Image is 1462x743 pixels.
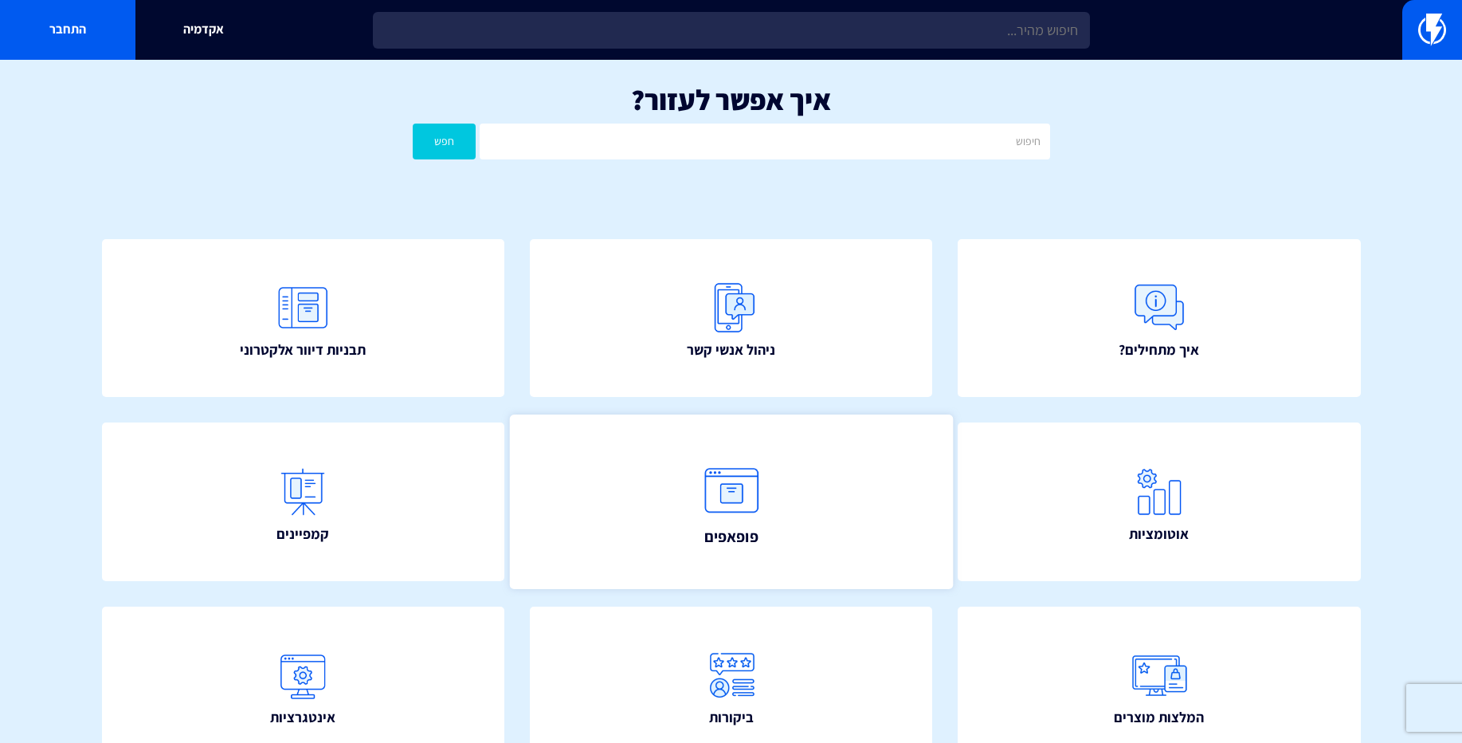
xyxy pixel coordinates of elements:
span: איך מתחילים? [1119,340,1199,360]
span: אינטגרציות [270,707,335,728]
a: ניהול אנשי קשר [530,239,933,398]
a: פופאפים [509,415,952,589]
span: ביקורות [709,707,754,728]
span: פופאפים [704,525,758,548]
button: חפש [413,124,476,159]
input: חיפוש [480,124,1049,159]
a: תבניות דיוור אלקטרוני [102,239,505,398]
span: אוטומציות [1129,524,1189,544]
span: המלצות מוצרים [1114,707,1204,728]
a: איך מתחילים? [958,239,1361,398]
h1: איך אפשר לעזור? [24,84,1438,116]
a: אוטומציות [958,423,1361,581]
a: קמפיינים [102,423,505,581]
input: חיפוש מהיר... [373,12,1090,49]
span: קמפיינים [276,524,329,544]
span: תבניות דיוור אלקטרוני [240,340,366,360]
span: ניהול אנשי קשר [687,340,775,360]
